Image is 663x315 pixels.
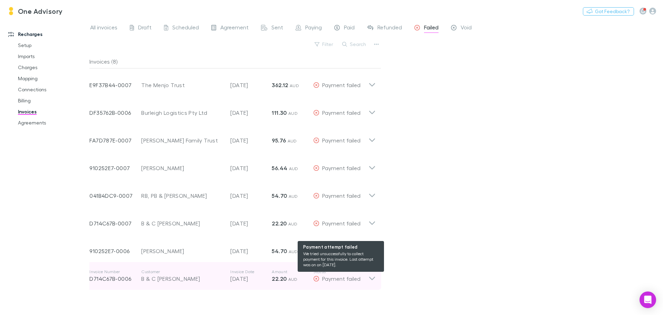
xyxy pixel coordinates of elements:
span: Agreement [220,24,249,33]
p: [DATE] [230,275,272,283]
div: The Menjo Trust [141,81,223,89]
p: 041B4DC9-0007 [89,192,141,200]
span: Payment failed [322,192,361,199]
a: Mapping [11,73,93,84]
p: 910252E7-0007 [89,164,141,172]
p: Amount [272,269,313,275]
span: AUD [288,138,297,143]
div: E9F37B44-0007The Menjo Trust[DATE]362.12 AUDPayment failed [84,68,381,96]
p: [DATE] [230,219,272,228]
strong: 95.76 [272,137,286,144]
span: Scheduled [172,24,199,33]
span: Draft [138,24,152,33]
p: Invoice Date [230,269,272,275]
p: E9F37B44-0007 [89,81,141,89]
span: AUD [288,221,298,226]
span: Payment failed [322,82,361,88]
strong: 54.70 [272,192,287,199]
span: AUD [288,277,298,282]
span: Refunded [377,24,402,33]
div: DF35762B-0006Burleigh Logistics Pty Ltd[DATE]111.30 AUDPayment failed [84,96,381,124]
span: AUD [290,83,299,88]
span: Void [461,24,472,33]
span: AUD [289,166,298,171]
a: Imports [11,51,93,62]
span: Payment failed [322,220,361,226]
p: [DATE] [230,81,272,89]
p: FA7D787E-0007 [89,136,141,145]
span: Sent [271,24,283,33]
div: 041B4DC9-0007RB, PB & [PERSON_NAME][DATE]54.70 AUDPayment failed [84,179,381,207]
p: Customer [141,269,223,275]
strong: 56.44 [272,165,287,172]
div: [PERSON_NAME] [141,247,223,255]
div: Invoice NumberD714C67B-0006CustomerB & C [PERSON_NAME]Invoice Date[DATE]Amount22.20 AUDStatus [84,262,381,290]
div: Burleigh Logistics Pty Ltd [141,109,223,117]
img: One Advisory's Logo [7,7,15,15]
button: Filter [311,40,337,48]
span: Paying [305,24,322,33]
strong: 111.30 [272,109,287,116]
a: Agreements [11,117,93,128]
div: D714C67B-0007B & C [PERSON_NAME][DATE]22.20 AUDPayment failed [84,207,381,234]
a: Invoices [11,106,93,117]
span: AUD [288,111,298,116]
button: Got Feedback? [583,7,634,16]
span: AUD [289,194,298,199]
div: RB, PB & [PERSON_NAME] [141,192,223,200]
span: AUD [289,249,298,254]
span: Paid [344,24,355,33]
h3: One Advisory [18,7,63,15]
strong: 54.70 [272,248,287,254]
div: FA7D787E-0007[PERSON_NAME] Family Trust[DATE]95.76 AUDPayment failed [84,124,381,151]
strong: 362.12 [272,82,288,89]
span: Payment failed [322,165,361,171]
div: B & C [PERSON_NAME] [141,219,223,228]
div: 910252E7-0007[PERSON_NAME][DATE]56.44 AUDPayment failed [84,151,381,179]
div: Open Intercom Messenger [640,291,656,308]
p: Status [313,269,368,275]
a: Charges [11,62,93,73]
p: D714C67B-0006 [89,275,141,283]
p: [DATE] [230,164,272,172]
span: Payment failed [322,137,361,143]
div: B & C [PERSON_NAME] [141,275,223,283]
p: [DATE] [230,192,272,200]
strong: 22.20 [272,220,287,227]
p: [DATE] [230,136,272,145]
strong: 22.20 [272,275,287,282]
a: Connections [11,84,93,95]
p: [DATE] [230,247,272,255]
span: Payment failed [322,109,361,116]
p: Invoice Number [89,269,141,275]
a: Billing [11,95,93,106]
span: Payment failed [322,248,361,254]
p: 910252E7-0006 [89,247,141,255]
span: Payment failed [322,275,361,282]
a: Setup [11,40,93,51]
p: [DATE] [230,109,272,117]
div: [PERSON_NAME] Family Trust [141,136,223,145]
button: Search [339,40,370,48]
a: One Advisory [3,3,67,19]
p: D714C67B-0007 [89,219,141,228]
div: [PERSON_NAME] [141,164,223,172]
a: Recharges [1,29,93,40]
div: 910252E7-0006[PERSON_NAME][DATE]54.70 AUDPayment failed [84,234,381,262]
span: Failed [424,24,439,33]
p: DF35762B-0006 [89,109,141,117]
span: All invoices [90,24,117,33]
